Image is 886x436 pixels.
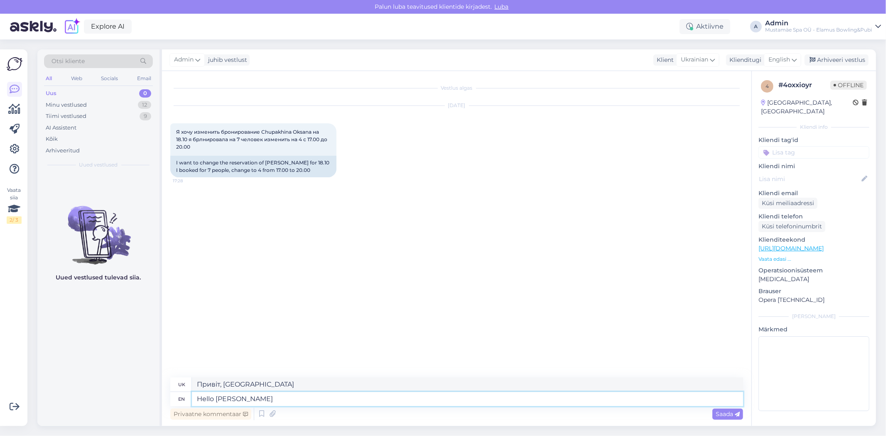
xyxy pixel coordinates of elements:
[765,20,881,33] a: AdminMustamäe Spa OÜ - Elamus Bowling&Pubi
[192,392,743,406] textarea: Hello [PERSON_NAME]
[170,409,251,420] div: Privaatne kommentaar
[7,216,22,224] div: 2 / 3
[192,377,743,392] textarea: Привіт, [GEOGRAPHIC_DATA]
[758,275,869,284] p: [MEDICAL_DATA]
[46,89,56,98] div: Uus
[750,21,762,32] div: A
[205,56,247,64] div: juhib vestlust
[758,162,869,171] p: Kliendi nimi
[716,410,740,418] span: Saada
[758,123,869,131] div: Kliendi info
[7,186,22,224] div: Vaata siia
[653,56,674,64] div: Klient
[7,56,22,72] img: Askly Logo
[768,55,790,64] span: English
[179,392,185,406] div: en
[37,191,160,266] img: No chats
[758,313,869,320] div: [PERSON_NAME]
[63,18,81,35] img: explore-ai
[758,189,869,198] p: Kliendi email
[759,174,860,184] input: Lisa nimi
[681,55,708,64] span: Ukrainian
[761,98,853,116] div: [GEOGRAPHIC_DATA], [GEOGRAPHIC_DATA]
[69,73,84,84] div: Web
[46,124,76,132] div: AI Assistent
[766,83,769,89] span: 4
[492,3,511,10] span: Luba
[758,287,869,296] p: Brauser
[758,325,869,334] p: Märkmed
[46,112,86,120] div: Tiimi vestlused
[758,266,869,275] p: Operatsioonisüsteem
[726,56,761,64] div: Klienditugi
[176,129,329,150] span: Я хочу изменить бронирование Chupakhina Oksana на 18.10 я брлнировала на 7 человек изменить на 4 ...
[680,19,730,34] div: Aktiivne
[139,89,151,98] div: 0
[84,20,132,34] a: Explore AI
[46,147,80,155] div: Arhiveeritud
[178,377,185,392] div: uk
[135,73,153,84] div: Email
[758,136,869,145] p: Kliendi tag'id
[778,80,830,90] div: # 4oxxioyr
[758,221,825,232] div: Küsi telefoninumbrit
[79,161,118,169] span: Uued vestlused
[138,101,151,109] div: 12
[44,73,54,84] div: All
[46,101,87,109] div: Minu vestlused
[173,178,204,184] span: 17:28
[805,54,869,66] div: Arhiveeri vestlus
[170,102,743,109] div: [DATE]
[758,255,869,263] p: Vaata edasi ...
[174,55,194,64] span: Admin
[170,84,743,92] div: Vestlus algas
[46,135,58,143] div: Kõik
[52,57,85,66] span: Otsi kliente
[99,73,120,84] div: Socials
[758,245,824,252] a: [URL][DOMAIN_NAME]
[758,198,817,209] div: Küsi meiliaadressi
[140,112,151,120] div: 9
[170,156,336,177] div: I want to change the reservation of [PERSON_NAME] for 18.10 I booked for 7 people, change to 4 fr...
[830,81,867,90] span: Offline
[765,20,872,27] div: Admin
[56,273,141,282] p: Uued vestlused tulevad siia.
[758,212,869,221] p: Kliendi telefon
[758,146,869,159] input: Lisa tag
[758,235,869,244] p: Klienditeekond
[765,27,872,33] div: Mustamäe Spa OÜ - Elamus Bowling&Pubi
[758,296,869,304] p: Opera [TECHNICAL_ID]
